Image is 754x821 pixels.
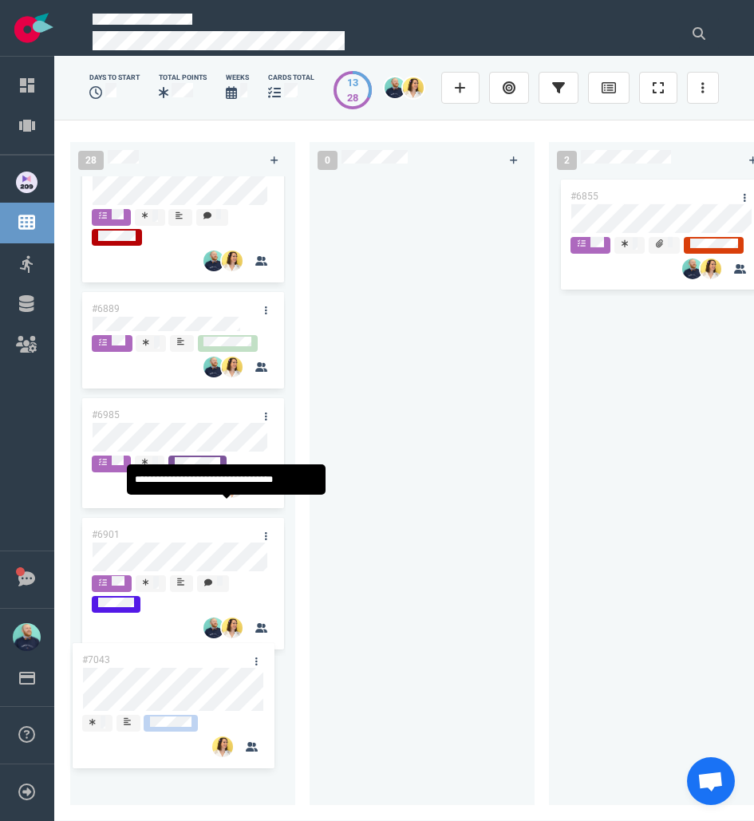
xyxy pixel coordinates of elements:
div: 13 [347,75,358,90]
div: Total Points [159,73,207,83]
div: cards total [268,73,314,83]
span: 28 [78,151,104,170]
img: 26 [222,618,243,638]
a: #6901 [92,529,120,540]
img: 26 [203,357,224,377]
a: #6985 [92,409,120,420]
img: 26 [701,259,721,279]
div: 28 [347,90,358,105]
span: 0 [318,151,338,170]
img: 26 [222,357,243,377]
div: Weeks [226,73,249,83]
img: 26 [222,251,243,271]
img: 26 [385,77,405,98]
span: 2 [557,151,577,170]
img: 26 [203,618,224,638]
img: 26 [403,77,424,98]
img: 26 [203,251,224,271]
a: #6855 [570,191,598,202]
div: Ouvrir le chat [687,757,735,805]
div: days to start [89,73,140,83]
a: #6889 [92,303,120,314]
img: 26 [682,259,703,279]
